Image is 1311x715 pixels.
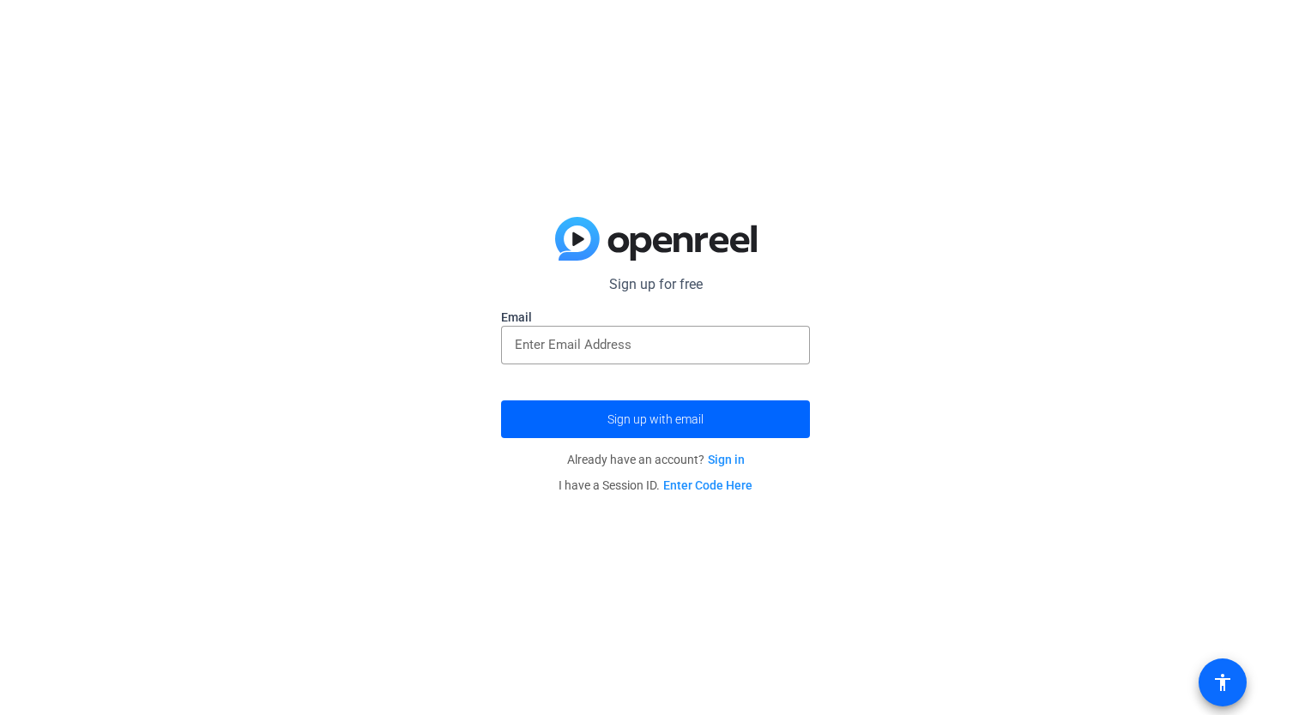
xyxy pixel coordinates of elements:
[708,453,745,466] a: Sign in
[501,309,810,326] label: Email
[567,453,745,466] span: Already have an account?
[555,217,757,261] img: blue-gradient.svg
[501,400,810,438] button: Sign up with email
[515,334,796,355] input: Enter Email Address
[1212,672,1233,693] mat-icon: accessibility
[663,478,752,492] a: Enter Code Here
[501,274,810,295] p: Sign up for free
[559,478,752,492] span: I have a Session ID.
